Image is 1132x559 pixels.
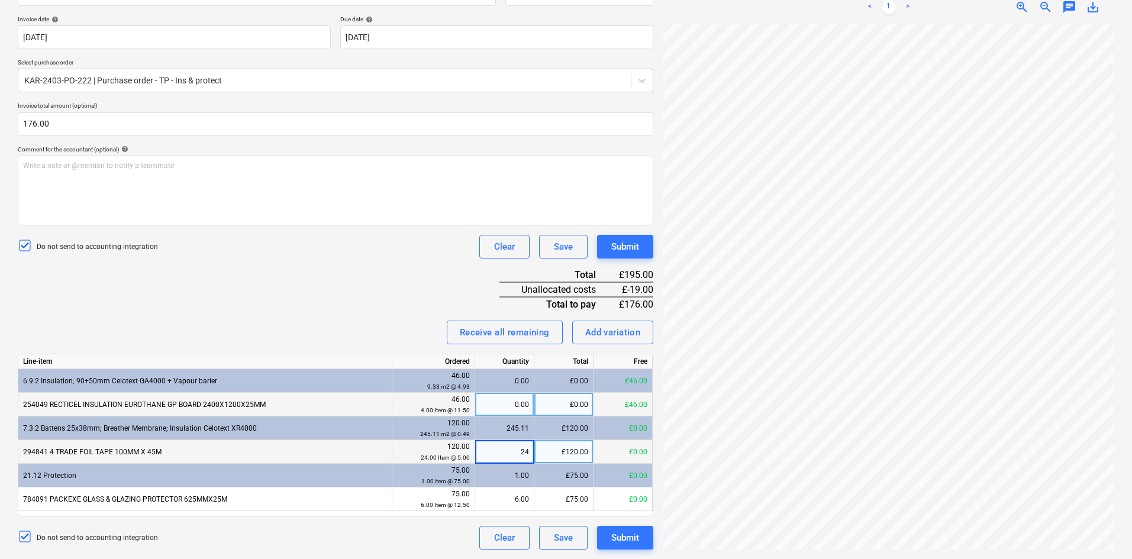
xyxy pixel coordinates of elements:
[499,297,615,311] div: Total to pay
[534,369,594,393] div: £0.00
[534,440,594,464] div: £120.00
[18,15,331,23] div: Invoice date
[597,526,653,550] button: Submit
[23,377,217,385] span: 6.9.2 Insulation; 90+50mm Celotext GA4000 + Vapour barier
[18,393,392,416] div: 254049 RECTICEL INSULATION EUROTHANE GP BOARD 2400X1200X25MM
[427,383,470,390] small: 9.33 m2 @ 4.93
[397,370,470,392] div: 46.00
[340,15,653,23] div: Due date
[37,533,158,543] p: Do not send to accounting integration
[119,146,128,153] span: help
[611,530,639,545] div: Submit
[447,321,563,344] button: Receive all remaining
[594,440,653,464] div: £0.00
[554,530,573,545] div: Save
[397,394,470,416] div: 46.00
[397,465,470,487] div: 75.00
[363,16,373,23] span: help
[594,487,653,511] div: £0.00
[534,354,594,369] div: Total
[475,354,534,369] div: Quantity
[421,478,470,484] small: 1.00 item @ 75.00
[480,393,529,416] div: 0.00
[480,464,529,487] div: 1.00
[420,431,470,437] small: 245.11 m2 @ 0.49
[594,354,653,369] div: Free
[37,242,158,252] p: Do not send to accounting integration
[397,418,470,440] div: 120.00
[23,471,76,480] span: 21.12 Protection
[494,530,515,545] div: Clear
[18,25,331,49] input: Invoice date not specified
[480,369,529,393] div: 0.00
[23,424,257,432] span: 7.3.2 Battens 25x38mm; Breather Membrane; Insulation Celotext XR4000
[18,146,653,153] div: Comment for the accountant (optional)
[499,282,615,297] div: Unallocated costs
[534,464,594,487] div: £75.00
[18,440,392,464] div: 294841 4 TRADE FOIL TAPE 100MM X 45M
[479,235,530,259] button: Clear
[585,325,641,340] div: Add variation
[494,239,515,254] div: Clear
[18,59,653,69] p: Select purchase order
[615,268,653,282] div: £195.00
[499,268,615,282] div: Total
[397,489,470,510] div: 75.00
[480,416,529,440] div: 245.11
[421,407,470,413] small: 4.00 Item @ 11.50
[480,487,529,511] div: 6.00
[421,502,470,508] small: 6.00 Item @ 12.50
[572,321,654,344] button: Add variation
[421,454,470,461] small: 24.00 Item @ 5.00
[18,112,653,136] input: Invoice total amount (optional)
[18,102,653,112] p: Invoice total amount (optional)
[594,393,653,416] div: £46.00
[18,354,392,369] div: Line-item
[594,369,653,393] div: £46.00
[18,487,392,511] div: 784091 PACKEXE GLASS & GLAZING PROTECTOR 625MMX25M
[392,354,475,369] div: Ordered
[615,282,653,297] div: £-19.00
[594,416,653,440] div: £0.00
[611,239,639,254] div: Submit
[554,239,573,254] div: Save
[397,441,470,463] div: 120.00
[615,297,653,311] div: £176.00
[534,487,594,511] div: £75.00
[534,393,594,416] div: £0.00
[49,16,59,23] span: help
[597,235,653,259] button: Submit
[534,416,594,440] div: £120.00
[539,235,588,259] button: Save
[340,25,653,49] input: Due date not specified
[1073,502,1132,559] iframe: Chat Widget
[460,325,550,340] div: Receive all remaining
[594,464,653,487] div: £0.00
[539,526,588,550] button: Save
[479,526,530,550] button: Clear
